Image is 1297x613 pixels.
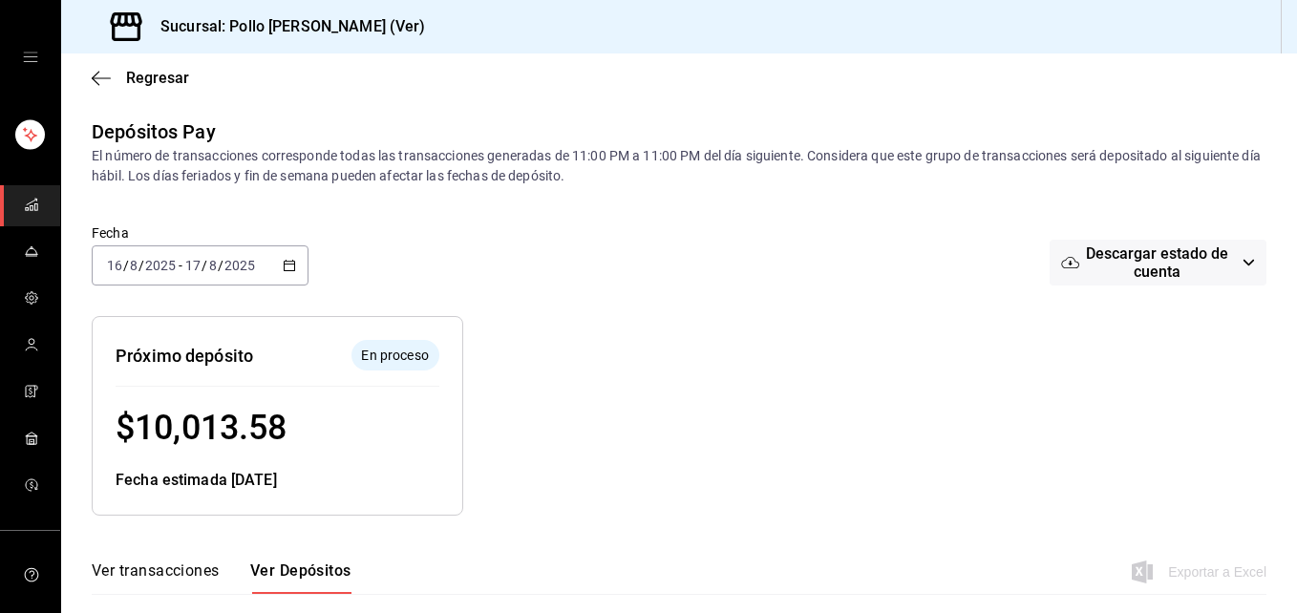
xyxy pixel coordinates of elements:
[116,469,439,492] div: Fecha estimada [DATE]
[202,258,207,273] span: /
[353,346,436,366] span: En proceso
[123,258,129,273] span: /
[92,561,351,594] div: navigation tabs
[92,226,308,240] label: Fecha
[116,343,253,369] div: Próximo depósito
[250,561,351,594] button: Ver Depósitos
[144,258,177,273] input: ----
[92,117,216,146] div: Depósitos Pay
[23,50,38,65] button: open drawer
[92,69,189,87] button: Regresar
[1080,244,1236,281] span: Descargar estado de cuenta
[208,258,218,273] input: --
[223,258,256,273] input: ----
[138,258,144,273] span: /
[126,69,189,87] span: Regresar
[351,340,439,370] div: El depósito aún no se ha enviado a tu cuenta bancaria.
[184,258,202,273] input: --
[116,408,287,448] span: $ 10,013.58
[179,258,182,273] span: -
[145,15,426,38] h3: Sucursal: Pollo [PERSON_NAME] (Ver)
[92,561,220,594] button: Ver transacciones
[1050,240,1266,285] button: Descargar estado de cuenta
[129,258,138,273] input: --
[92,146,1266,186] div: El número de transacciones corresponde todas las transacciones generadas de 11:00 PM a 11:00 PM d...
[106,258,123,273] input: --
[218,258,223,273] span: /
